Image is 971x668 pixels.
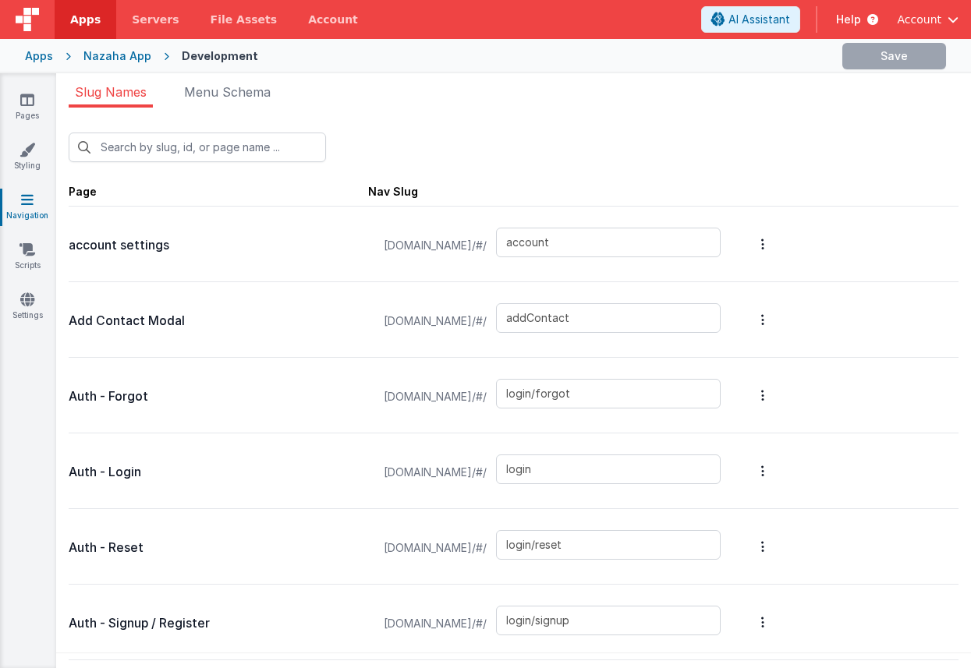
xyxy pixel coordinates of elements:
input: Enter a slug name [496,379,721,408]
div: Development [182,48,258,64]
p: Auth - Signup / Register [69,613,368,634]
span: [DOMAIN_NAME]/#/ [374,594,496,653]
span: Slug Names [75,84,147,100]
p: account settings [69,235,368,256]
span: AI Assistant [728,12,790,27]
div: Nazaha App [83,48,151,64]
span: [DOMAIN_NAME]/#/ [374,292,496,351]
input: Enter a slug name [496,454,721,484]
p: Auth - Forgot [69,386,368,408]
input: Enter a slug name [496,530,721,560]
button: Options [752,364,774,426]
input: Enter a slug name [496,228,721,257]
button: Options [752,515,774,578]
button: Options [752,440,774,502]
p: Auth - Login [69,461,368,483]
p: Auth - Reset [69,537,368,559]
span: Account [897,12,941,27]
p: Add Contact Modal [69,310,368,332]
span: [DOMAIN_NAME]/#/ [374,443,496,502]
span: Help [836,12,861,27]
button: Account [897,12,959,27]
button: Save [842,43,946,69]
div: Page [69,184,368,200]
span: Servers [132,12,179,27]
span: [DOMAIN_NAME]/#/ [374,367,496,426]
span: File Assets [211,12,278,27]
div: Apps [25,48,53,64]
button: Options [752,591,774,653]
input: Enter a slug name [496,606,721,635]
span: Apps [70,12,101,27]
span: [DOMAIN_NAME]/#/ [374,518,496,578]
span: Menu Schema [184,84,271,100]
button: Options [752,288,774,351]
span: [DOMAIN_NAME]/#/ [374,216,496,275]
div: Nav Slug [368,184,418,200]
button: AI Assistant [701,6,800,33]
input: Enter a slug name [496,303,721,333]
input: Search by slug, id, or page name ... [69,133,326,162]
button: Options [752,213,774,275]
